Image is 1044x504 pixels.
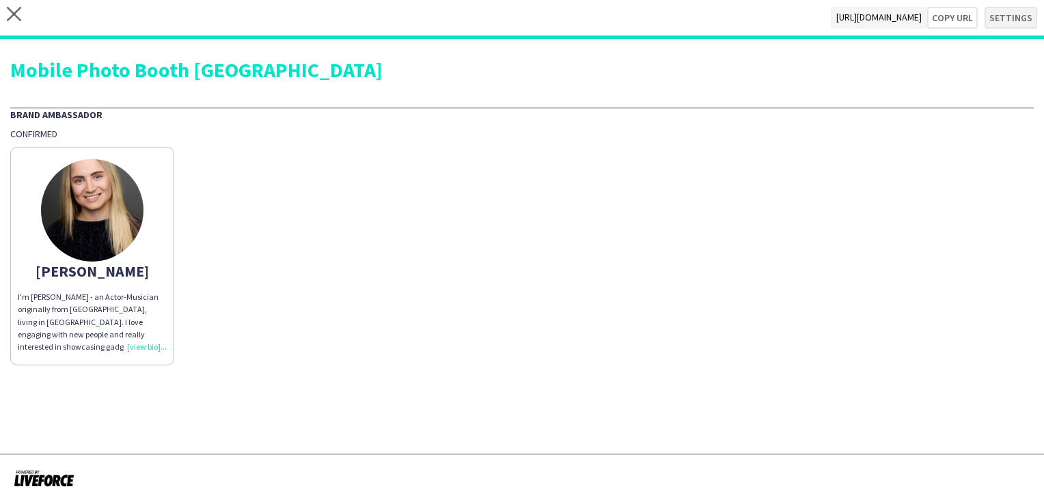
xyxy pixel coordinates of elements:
[831,7,927,29] span: [URL][DOMAIN_NAME]
[10,107,1034,121] div: Brand Ambassador
[10,128,1034,140] div: Confirmed
[41,159,143,262] img: thumb-67939756c784b.jpg
[10,59,1034,80] div: Mobile Photo Booth [GEOGRAPHIC_DATA]
[14,468,74,488] img: Powered by Liveforce
[18,292,166,414] span: I'm [PERSON_NAME] - an Actor-Musician originally from [GEOGRAPHIC_DATA], living in [GEOGRAPHIC_DA...
[985,7,1037,29] button: Settings
[927,7,978,29] button: Copy url
[18,265,167,277] div: [PERSON_NAME]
